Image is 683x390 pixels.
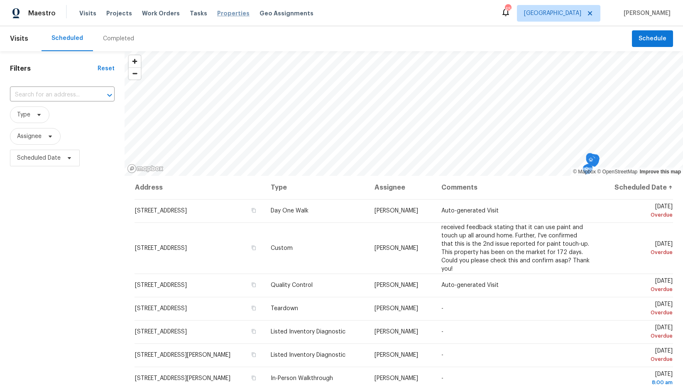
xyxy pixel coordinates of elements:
span: [DATE] [603,348,673,363]
div: 45 [505,5,511,13]
span: [STREET_ADDRESS] [135,306,187,311]
button: Copy Address [250,244,257,252]
span: [DATE] [603,241,673,257]
span: [STREET_ADDRESS][PERSON_NAME] [135,375,230,381]
span: Work Orders [142,9,180,17]
button: Zoom in [129,55,141,67]
span: Auto-generated Visit [441,282,499,288]
th: Scheduled Date ↑ [596,176,673,199]
span: - [441,352,443,358]
span: Tasks [190,10,207,16]
span: [STREET_ADDRESS] [135,245,187,251]
span: - [441,329,443,335]
div: Map marker [586,153,594,166]
span: [DATE] [603,301,673,317]
span: [PERSON_NAME] [375,306,418,311]
a: Improve this map [640,169,681,175]
span: Schedule [639,34,666,44]
span: Custom [271,245,293,251]
div: Overdue [603,248,673,257]
span: [PERSON_NAME] [375,329,418,335]
div: Map marker [588,155,596,168]
span: Day One Walk [271,208,308,214]
span: Listed Inventory Diagnostic [271,329,345,335]
span: - [441,306,443,311]
span: - [441,375,443,381]
span: Geo Assignments [259,9,313,17]
span: [DATE] [603,325,673,340]
span: Scheduled Date [17,154,61,162]
span: [STREET_ADDRESS] [135,208,187,214]
span: [DATE] [603,204,673,219]
button: Copy Address [250,207,257,214]
span: [PERSON_NAME] [375,352,418,358]
h1: Filters [10,64,98,73]
span: In-Person Walkthrough [271,375,333,381]
canvas: Map [125,51,683,176]
span: [STREET_ADDRESS] [135,329,187,335]
span: Type [17,111,30,119]
span: Assignee [17,132,42,141]
a: Mapbox [573,169,596,175]
input: Search for an address... [10,89,91,101]
div: Scheduled [51,34,83,42]
button: Copy Address [250,374,257,382]
div: Overdue [603,285,673,294]
span: [PERSON_NAME] [375,282,418,288]
span: [STREET_ADDRESS] [135,282,187,288]
th: Type [264,176,368,199]
div: Overdue [603,211,673,219]
span: Maestro [28,9,56,17]
th: Address [135,176,264,199]
span: Teardown [271,306,298,311]
button: Schedule [632,30,673,47]
button: Copy Address [250,328,257,335]
button: Copy Address [250,351,257,358]
span: [PERSON_NAME] [375,208,418,214]
a: Mapbox homepage [127,164,164,173]
th: Comments [435,176,596,199]
span: [DATE] [603,371,673,387]
button: Zoom out [129,67,141,79]
span: [GEOGRAPHIC_DATA] [524,9,581,17]
span: Projects [106,9,132,17]
div: Map marker [584,164,592,177]
div: Overdue [603,355,673,363]
button: Copy Address [250,304,257,312]
div: Overdue [603,332,673,340]
span: Visits [79,9,96,17]
div: Completed [103,35,134,43]
div: Map marker [587,156,595,168]
span: Listed Inventory Diagnostic [271,352,345,358]
a: OpenStreetMap [597,169,637,175]
span: [DATE] [603,278,673,294]
span: [PERSON_NAME] [375,245,418,251]
button: Open [104,89,115,101]
span: Visits [10,30,28,48]
span: Properties [217,9,250,17]
div: 8:00 am [603,378,673,387]
div: Overdue [603,309,673,317]
span: Zoom out [129,68,141,79]
span: [PERSON_NAME] [375,375,418,381]
button: Copy Address [250,281,257,289]
span: [STREET_ADDRESS][PERSON_NAME] [135,352,230,358]
div: Map marker [589,154,597,167]
span: Quality Control [271,282,313,288]
span: Auto-generated Visit [441,208,499,214]
span: received feedback stating that it can use paint and touch up all around home. Further, I've confi... [441,225,590,272]
div: Reset [98,64,115,73]
div: Map marker [583,165,591,178]
span: [PERSON_NAME] [620,9,671,17]
th: Assignee [368,176,435,199]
